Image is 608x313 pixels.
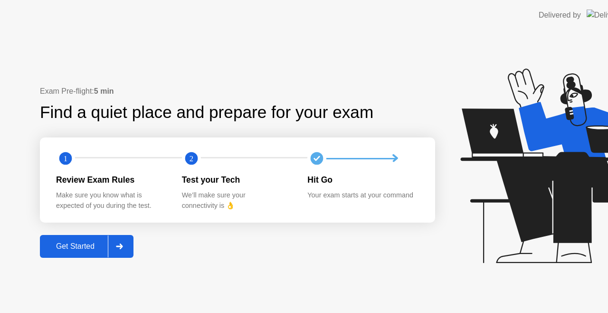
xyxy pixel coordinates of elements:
[40,235,133,258] button: Get Started
[190,154,193,163] text: 2
[56,174,167,186] div: Review Exam Rules
[539,10,581,21] div: Delivered by
[43,242,108,251] div: Get Started
[307,190,418,201] div: Your exam starts at your command
[307,174,418,186] div: Hit Go
[94,87,114,95] b: 5 min
[182,190,293,211] div: We’ll make sure your connectivity is 👌
[182,174,293,186] div: Test your Tech
[40,100,375,125] div: Find a quiet place and prepare for your exam
[64,154,67,163] text: 1
[40,86,435,97] div: Exam Pre-flight:
[56,190,167,211] div: Make sure you know what is expected of you during the test.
